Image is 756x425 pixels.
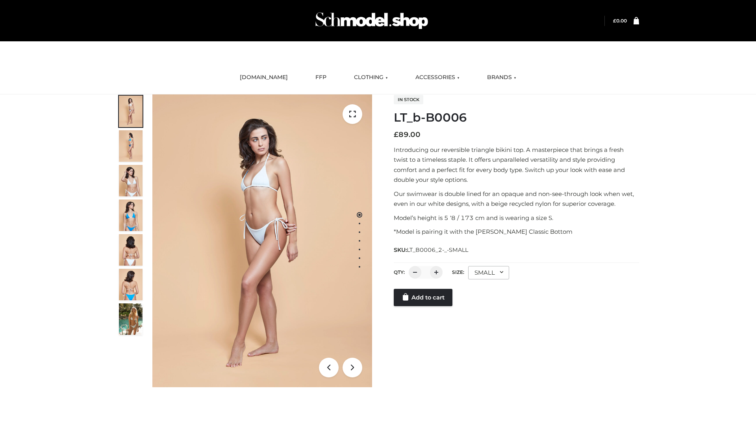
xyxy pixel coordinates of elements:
span: LT_B0006_2-_-SMALL [407,246,468,253]
a: [DOMAIN_NAME] [234,69,294,86]
a: Add to cart [394,289,452,306]
img: ArielClassicBikiniTop_CloudNine_AzureSky_OW114ECO_1-scaled.jpg [119,96,143,127]
img: ArielClassicBikiniTop_CloudNine_AzureSky_OW114ECO_1 [152,94,372,387]
a: FFP [309,69,332,86]
span: £ [394,130,398,139]
img: Schmodel Admin 964 [313,5,431,36]
span: £ [613,18,616,24]
h1: LT_b-B0006 [394,111,639,125]
img: Arieltop_CloudNine_AzureSky2.jpg [119,303,143,335]
p: Our swimwear is double lined for an opaque and non-see-through look when wet, even in our white d... [394,189,639,209]
img: ArielClassicBikiniTop_CloudNine_AzureSky_OW114ECO_2-scaled.jpg [119,130,143,162]
label: QTY: [394,269,405,275]
div: SMALL [468,266,509,279]
p: Introducing our reversible triangle bikini top. A masterpiece that brings a fresh twist to a time... [394,145,639,185]
a: BRANDS [481,69,522,86]
a: CLOTHING [348,69,394,86]
bdi: 0.00 [613,18,627,24]
p: Model’s height is 5 ‘8 / 173 cm and is wearing a size S. [394,213,639,223]
img: ArielClassicBikiniTop_CloudNine_AzureSky_OW114ECO_4-scaled.jpg [119,200,143,231]
label: Size: [452,269,464,275]
a: ACCESSORIES [409,69,465,86]
bdi: 89.00 [394,130,421,139]
span: In stock [394,95,423,104]
p: *Model is pairing it with the [PERSON_NAME] Classic Bottom [394,227,639,237]
img: ArielClassicBikiniTop_CloudNine_AzureSky_OW114ECO_7-scaled.jpg [119,234,143,266]
img: ArielClassicBikiniTop_CloudNine_AzureSky_OW114ECO_3-scaled.jpg [119,165,143,196]
img: ArielClassicBikiniTop_CloudNine_AzureSky_OW114ECO_8-scaled.jpg [119,269,143,300]
span: SKU: [394,245,469,255]
a: £0.00 [613,18,627,24]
